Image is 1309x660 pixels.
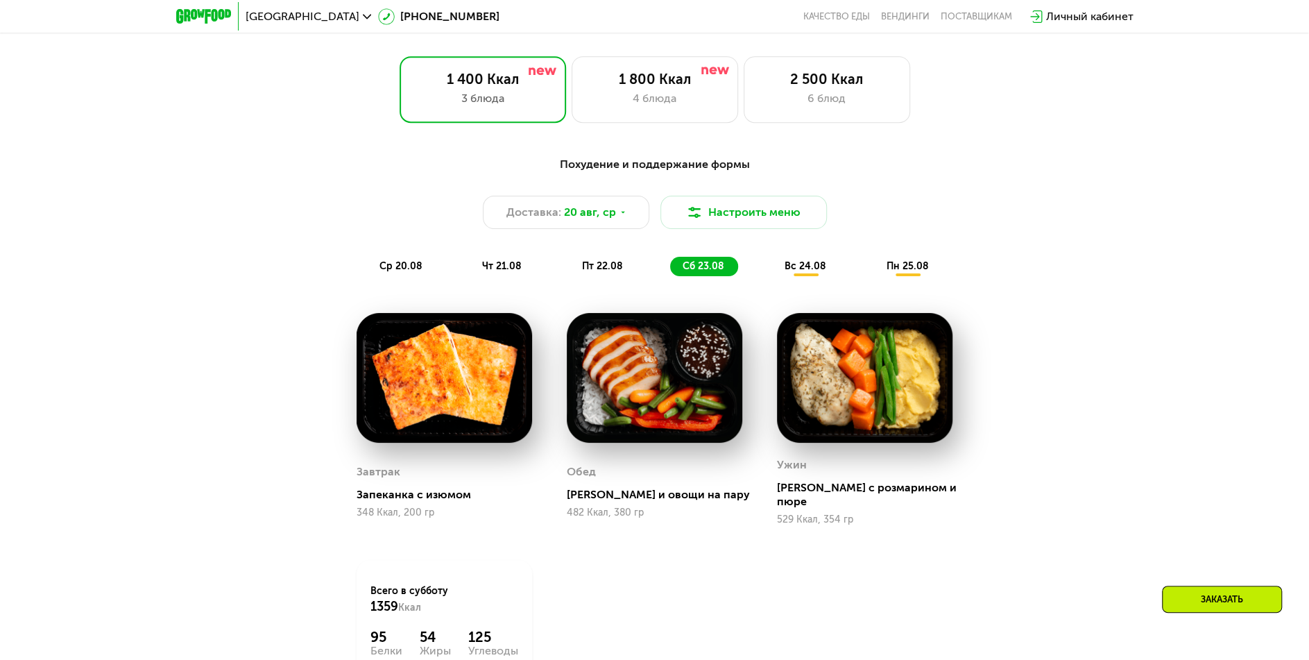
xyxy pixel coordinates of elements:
span: 20 авг, ср [564,204,616,221]
span: пн 25.08 [886,260,928,272]
span: сб 23.08 [683,260,724,272]
div: 348 Ккал, 200 гр [357,507,532,518]
div: Ужин [777,455,807,475]
div: Обед [567,462,596,482]
div: 482 Ккал, 380 гр [567,507,742,518]
span: ср 20.08 [379,260,422,272]
div: Жиры [420,645,451,657]
div: [PERSON_NAME] и овощи на пару [567,488,753,502]
span: Доставка: [506,204,561,221]
a: Качество еды [803,11,870,22]
div: Личный кабинет [1046,8,1133,25]
div: Заказать [1162,586,1282,613]
div: Запеканка с изюмом [357,488,543,502]
div: 54 [420,629,451,645]
div: Белки [370,645,402,657]
div: Углеводы [468,645,518,657]
div: 3 блюда [414,90,551,107]
span: Ккал [398,602,421,614]
div: 125 [468,629,518,645]
div: 1 400 Ккал [414,71,551,87]
div: 6 блюд [758,90,896,107]
a: Вендинги [881,11,930,22]
span: пт 22.08 [582,260,623,272]
span: [GEOGRAPHIC_DATA] [246,11,359,22]
div: поставщикам [941,11,1012,22]
span: 1359 [370,599,398,614]
a: [PHONE_NUMBER] [378,8,499,25]
div: [PERSON_NAME] с розмарином и пюре [777,481,964,509]
span: вс 24.08 [785,260,826,272]
div: 95 [370,629,402,645]
div: Всего в субботу [370,584,518,615]
div: 1 800 Ккал [586,71,724,87]
div: Завтрак [357,462,400,482]
button: Настроить меню [660,196,827,229]
div: 4 блюда [586,90,724,107]
div: 2 500 Ккал [758,71,896,87]
div: 529 Ккал, 354 гр [777,514,952,525]
span: чт 21.08 [482,260,522,272]
div: Похудение и поддержание формы [244,156,1066,174]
